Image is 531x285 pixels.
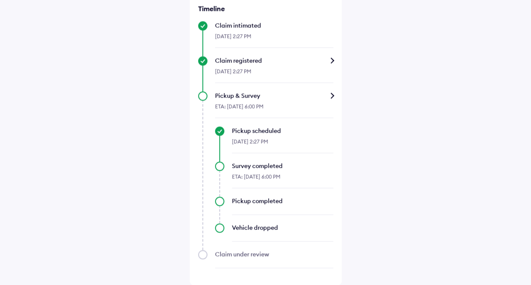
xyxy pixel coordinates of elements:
[232,162,333,170] div: Survey completed
[215,100,333,118] div: ETA: [DATE] 6:00 PM
[215,56,333,65] div: Claim registered
[215,21,333,30] div: Claim intimated
[232,197,333,205] div: Pickup completed
[232,126,333,135] div: Pickup scheduled
[198,4,333,13] h6: Timeline
[232,170,333,188] div: ETA: [DATE] 6:00 PM
[215,91,333,100] div: Pickup & Survey
[215,250,333,258] div: Claim under review
[215,65,333,83] div: [DATE] 2:27 PM
[232,135,333,153] div: [DATE] 2:27 PM
[215,30,333,48] div: [DATE] 2:27 PM
[232,223,333,232] div: Vehicle dropped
